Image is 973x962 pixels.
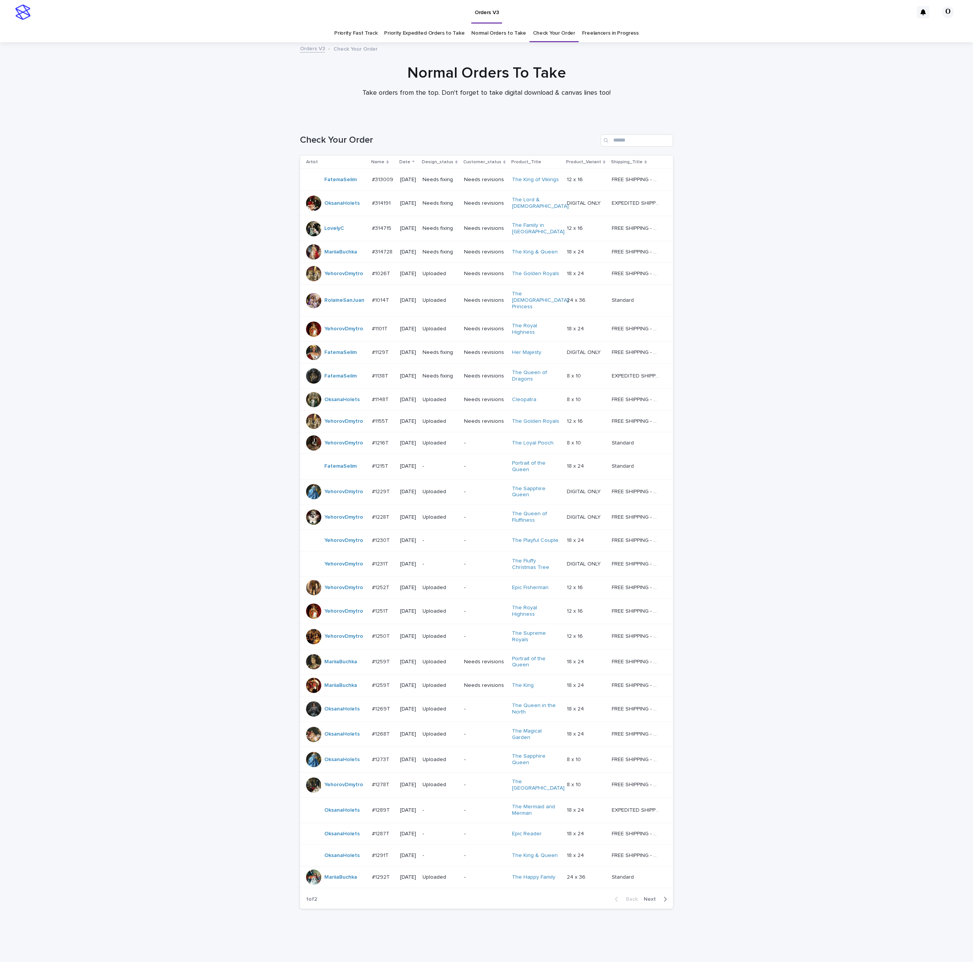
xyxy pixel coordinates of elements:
tr: RolaineSanJuan #1014T#1014T [DATE]UploadedNeeds revisionsThe [DEMOGRAPHIC_DATA] Princess 24 x 362... [300,285,673,316]
a: FatemaSelim [324,349,357,356]
p: Standard [612,873,635,881]
tr: YehorovDmytro #1250T#1250T [DATE]Uploaded-The Supreme Royals 12 x 1612 x 16 FREE SHIPPING - previ... [300,624,673,649]
a: FatemaSelim [324,463,357,470]
p: - [464,706,506,712]
p: #313009 [372,175,395,183]
p: 24 x 36 [567,873,587,881]
a: The Royal Highness [512,605,560,618]
a: YehorovDmytro [324,561,363,567]
p: DIGITAL ONLY [567,559,602,567]
p: FREE SHIPPING - preview in 1-2 business days, after your approval delivery will take 5-10 b.d. [612,324,661,332]
p: #1014T [372,296,391,304]
p: Needs fixing [423,200,458,207]
a: Her Majesty [512,349,541,356]
tr: OksanaHolets #1268T#1268T [DATE]Uploaded-The Magical Garden 18 x 2418 x 24 FREE SHIPPING - previe... [300,721,673,747]
p: - [464,731,506,737]
a: The Royal Highness [512,323,560,336]
a: The King [512,682,534,689]
p: 18 x 24 [567,829,585,837]
tr: MariiaBuchka #314728#314728 [DATE]Needs fixingNeeds revisionsThe King & Queen 18 x 2418 x 24 FREE... [300,241,673,263]
p: 8 x 10 [567,395,582,403]
p: #1215T [372,462,390,470]
p: DIGITAL ONLY [567,348,602,356]
p: FREE SHIPPING - preview in 1-2 business days, after your approval delivery will take 5-10 days [612,829,661,837]
p: 12 x 16 [567,607,584,615]
p: Needs revisions [464,418,506,425]
p: Needs revisions [464,397,506,403]
a: The Golden Royals [512,271,559,277]
p: [DATE] [400,349,416,356]
a: YehorovDmytro [324,782,363,788]
a: The Happy Family [512,874,555,881]
tr: OksanaHolets #1291T#1291T [DATE]--The King & Queen 18 x 2418 x 24 FREE SHIPPING - preview in 1-2 ... [300,845,673,866]
p: DIGITAL ONLY [567,199,602,207]
a: The Playful Couple [512,537,558,544]
a: YehorovDmytro [324,608,363,615]
p: Product_Title [511,158,541,166]
tr: YehorovDmytro #1026T#1026T [DATE]UploadedNeeds revisionsThe Golden Royals 18 x 2418 x 24 FREE SHI... [300,263,673,285]
p: Uploaded [423,608,458,615]
p: 8 x 10 [567,371,582,379]
p: [DATE] [400,731,416,737]
p: [DATE] [400,440,416,446]
p: #314715 [372,224,393,232]
p: Uploaded [423,659,458,665]
p: - [464,757,506,763]
a: MariiaBuchka [324,249,357,255]
p: #1229T [372,487,391,495]
p: 24 x 36 [567,296,587,304]
p: Needs fixing [423,177,458,183]
a: The King & Queen [512,852,558,859]
p: Date [399,158,410,166]
p: #1287T [372,829,391,837]
tr: MariiaBuchka #1259T#1259T [DATE]UploadedNeeds revisionsPortrait of the Queen 18 x 2418 x 24 FREE ... [300,649,673,675]
p: FREE SHIPPING - preview in 1-2 business days, after your approval delivery will take 5-10 b.d. [612,583,661,591]
p: DIGITAL ONLY [567,513,602,521]
p: Needs revisions [464,349,506,356]
p: FREE SHIPPING - preview in 1-2 business days, after your approval delivery will take 5-10 b.d. [612,487,661,495]
tr: OksanaHolets #1273T#1273T [DATE]Uploaded-The Sapphire Queen 8 x 108 x 10 FREE SHIPPING - preview ... [300,747,673,772]
p: #1259T [372,681,391,689]
p: [DATE] [400,397,416,403]
p: - [423,537,458,544]
p: Uploaded [423,418,458,425]
a: FatemaSelim [324,373,357,379]
p: FREE SHIPPING - preview in 1-2 business days, after your approval delivery will take 5-10 b.d. [612,559,661,567]
p: FREE SHIPPING - preview in 1-2 business days, after your approval delivery will take 5-10 b.d. [612,513,661,521]
p: - [464,440,506,446]
p: - [464,782,506,788]
p: Uploaded [423,633,458,640]
a: The Magical Garden [512,728,560,741]
a: The Sapphire Queen [512,753,560,766]
p: Uploaded [423,271,458,277]
p: 12 x 16 [567,632,584,640]
p: 18 x 24 [567,851,585,859]
tr: YehorovDmytro #1251T#1251T [DATE]Uploaded-The Royal Highness 12 x 1612 x 16 FREE SHIPPING - previ... [300,599,673,624]
p: Uploaded [423,757,458,763]
p: [DATE] [400,297,416,304]
tr: YehorovDmytro #1155T#1155T [DATE]UploadedNeeds revisionsThe Golden Royals 12 x 1612 x 16 FREE SHI... [300,410,673,432]
input: Search [601,134,673,147]
a: Priority Fast Track [334,24,377,42]
p: - [464,831,506,837]
p: [DATE] [400,373,416,379]
p: 18 x 24 [567,681,585,689]
p: - [464,874,506,881]
p: Needs revisions [464,177,506,183]
p: - [464,561,506,567]
p: - [464,585,506,591]
a: MariiaBuchka [324,874,357,881]
tr: YehorovDmytro #1230T#1230T [DATE]--The Playful Couple 18 x 2418 x 24 FREE SHIPPING - preview in 1... [300,530,673,551]
a: Portrait of the Queen [512,460,560,473]
a: RolaineSanJuan [324,297,364,304]
p: Uploaded [423,489,458,495]
p: [DATE] [400,177,416,183]
p: [DATE] [400,537,416,544]
a: YehorovDmytro [324,514,363,521]
p: Name [371,158,384,166]
tr: YehorovDmytro #1101T#1101T [DATE]UploadedNeeds revisionsThe Royal Highness 18 x 2418 x 24 FREE SH... [300,316,673,342]
a: The Loyal Pooch [512,440,553,446]
p: 12 x 16 [567,175,584,183]
p: FREE SHIPPING - preview in 1-2 business days, after your approval delivery will take 5-10 b.d. [612,704,661,712]
a: The Fluffy Christmas Tree [512,558,560,571]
